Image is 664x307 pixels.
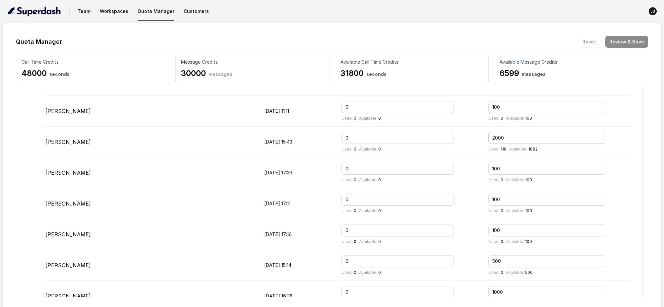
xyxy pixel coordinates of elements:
span: Used: [488,147,500,152]
span: Available: [506,239,524,244]
p: [PERSON_NAME] [45,230,254,238]
span: Available: [506,208,524,213]
p: 0 [341,177,356,183]
p: 1882 [509,147,538,152]
span: Available: [506,116,524,121]
span: seconds [366,71,387,77]
button: Quota Manager [135,5,177,17]
span: Available: [359,208,377,213]
span: Used: [341,208,353,213]
p: 100 [506,116,532,121]
p: 0 [488,116,503,121]
span: Used: [488,116,500,121]
p: 0 [359,270,381,275]
p: 0 [359,208,381,214]
p: 0 [359,177,381,183]
p: 0 [488,177,503,183]
text: JB [650,9,655,14]
td: [DATE] 17:16 [259,219,336,250]
p: 500 [506,270,533,275]
p: 0 [488,270,503,275]
h1: Quota Manager [16,36,62,47]
p: 0 [341,147,356,152]
button: Reset [578,36,600,48]
td: [DATE] 17:33 [259,157,336,188]
p: [PERSON_NAME] [45,107,254,115]
button: Workspaces [97,5,131,17]
p: [PERSON_NAME] [45,292,254,300]
span: Available: [359,116,377,121]
span: Available: [359,147,377,152]
span: Available: [359,239,377,244]
td: [DATE] 15:43 [259,127,336,157]
p: 31800 [340,68,483,79]
p: Call Time Credits [22,59,164,65]
p: 0 [341,270,356,275]
p: 0 [341,208,356,214]
p: [PERSON_NAME] [45,200,254,208]
p: [PERSON_NAME] [45,138,254,146]
button: Customers [181,5,211,17]
p: 0 [359,147,381,152]
p: 0 [488,208,503,214]
span: messages [522,71,546,77]
span: Available: [506,177,524,182]
img: light.svg [8,6,61,17]
p: 0 [488,239,503,244]
span: Available: [506,270,524,275]
p: 100 [506,239,532,244]
button: Team [75,5,93,17]
p: Available Message Credits [500,59,642,65]
p: 100 [506,208,532,214]
span: Used: [341,270,353,275]
span: messages [209,71,232,77]
p: 118 [488,147,507,152]
p: 0 [359,116,381,121]
p: [PERSON_NAME] [45,261,254,269]
p: 6599 [500,68,642,79]
span: Used: [488,177,500,182]
span: Used: [341,177,353,182]
span: Available: [359,177,377,182]
span: Used: [488,239,500,244]
span: Used: [341,239,353,244]
button: Review & Save [605,36,648,48]
p: Message Credits [181,59,324,65]
span: Used: [488,270,500,275]
td: [DATE] 15:14 [259,250,336,281]
span: Used: [341,147,353,152]
span: seconds [49,71,70,77]
span: Available: [509,147,527,152]
span: Used: [341,116,353,121]
p: Available Call Time Credits [340,59,483,65]
p: 0 [341,239,356,244]
span: Available: [359,270,377,275]
p: 0 [341,116,356,121]
td: [DATE] 17:11 [259,188,336,219]
p: 30000 [181,68,324,79]
p: [PERSON_NAME] [45,169,254,177]
p: 48000 [22,68,164,79]
p: 100 [506,177,532,183]
p: 0 [359,239,381,244]
td: [DATE] 11:11 [259,96,336,127]
span: Used: [488,208,500,213]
